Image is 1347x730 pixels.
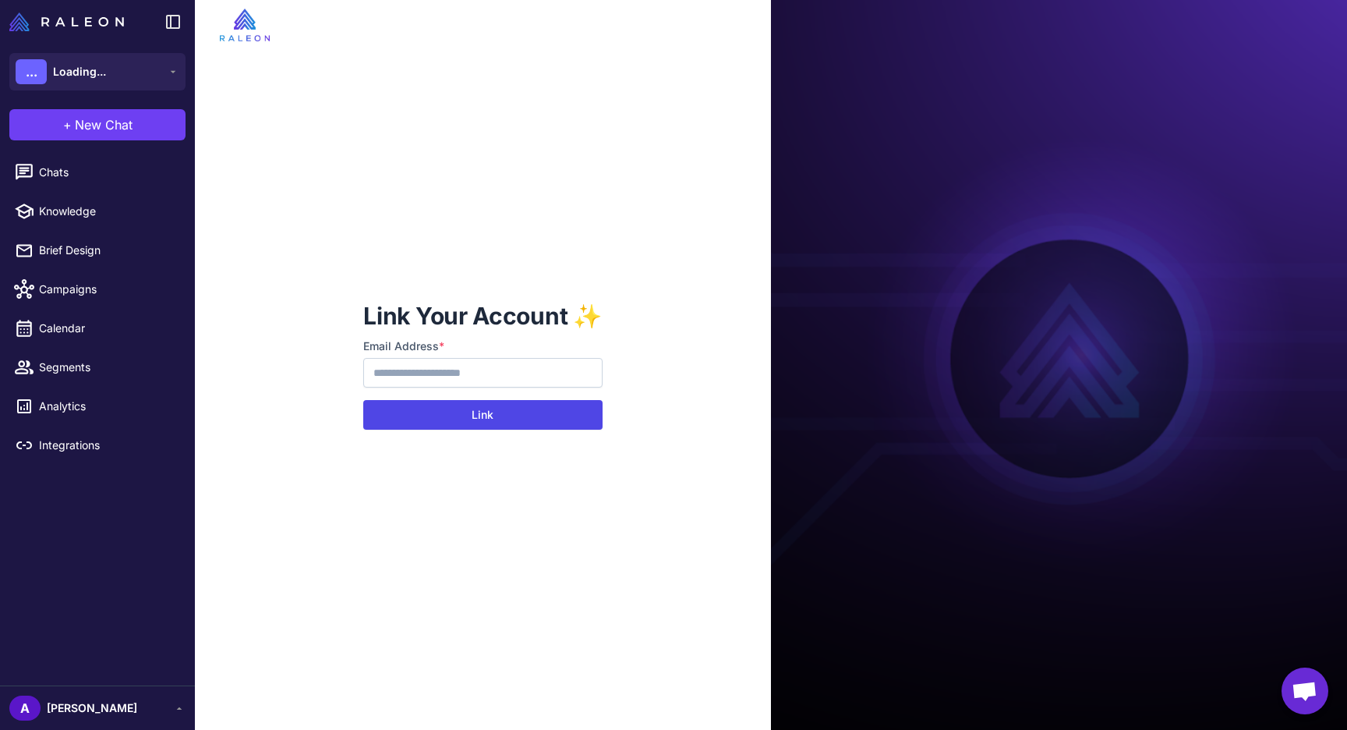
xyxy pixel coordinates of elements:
[9,12,130,31] a: Raleon Logo
[9,12,124,31] img: Raleon Logo
[363,338,602,355] label: Email Address
[9,53,186,90] button: ...Loading...
[6,390,189,423] a: Analytics
[1282,668,1328,714] div: Open chat
[220,9,270,41] img: raleon-logo-whitebg.9aac0268.jpg
[6,195,189,228] a: Knowledge
[63,115,72,134] span: +
[6,156,189,189] a: Chats
[6,234,189,267] a: Brief Design
[9,109,186,140] button: +New Chat
[6,273,189,306] a: Campaigns
[6,312,189,345] a: Calendar
[39,359,176,376] span: Segments
[6,351,189,384] a: Segments
[53,63,106,80] span: Loading...
[47,700,137,717] span: [PERSON_NAME]
[363,400,602,430] button: Link
[16,59,47,84] div: ...
[363,300,602,331] h1: Link Your Account ✨
[39,164,176,181] span: Chats
[9,696,41,721] div: A
[39,437,176,454] span: Integrations
[6,429,189,462] a: Integrations
[39,242,176,259] span: Brief Design
[75,115,133,134] span: New Chat
[39,203,176,220] span: Knowledge
[39,281,176,298] span: Campaigns
[39,398,176,415] span: Analytics
[39,320,176,337] span: Calendar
